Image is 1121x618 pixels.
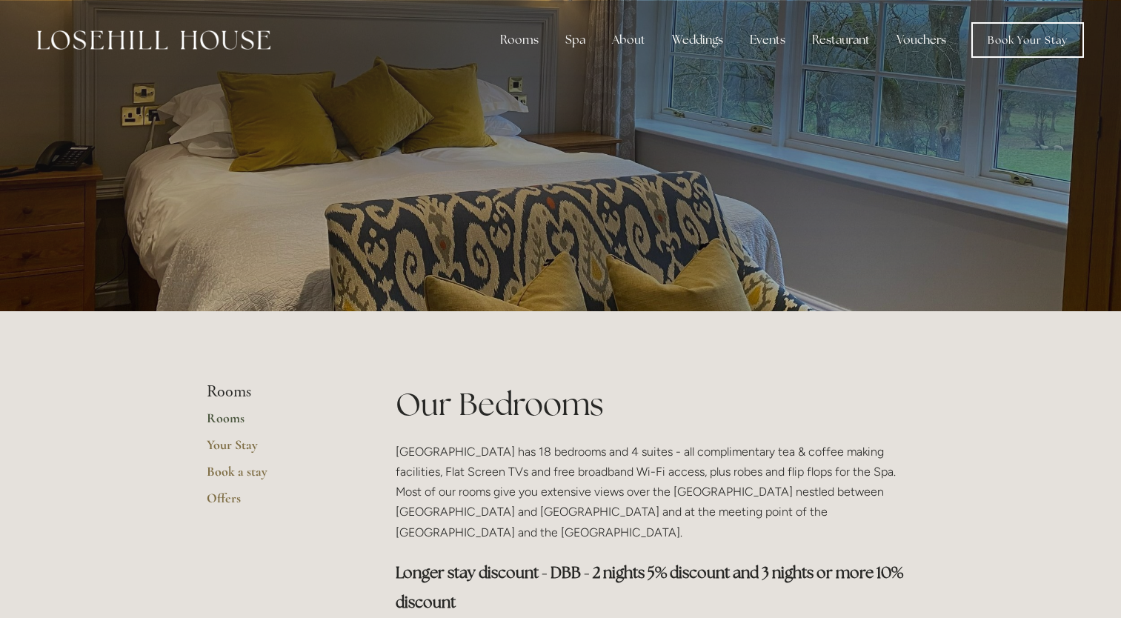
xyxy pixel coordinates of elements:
a: Your Stay [207,436,348,463]
img: Losehill House [37,30,270,50]
p: [GEOGRAPHIC_DATA] has 18 bedrooms and 4 suites - all complimentary tea & coffee making facilities... [396,442,915,542]
li: Rooms [207,382,348,402]
div: Rooms [488,25,550,55]
div: Events [738,25,797,55]
a: Book Your Stay [971,22,1084,58]
a: Rooms [207,410,348,436]
div: Restaurant [800,25,882,55]
a: Book a stay [207,463,348,490]
div: Spa [553,25,597,55]
strong: Longer stay discount - DBB - 2 nights 5% discount and 3 nights or more 10% discount [396,562,906,612]
h1: Our Bedrooms [396,382,915,426]
div: Weddings [660,25,735,55]
a: Offers [207,490,348,516]
a: Vouchers [885,25,958,55]
div: About [600,25,657,55]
